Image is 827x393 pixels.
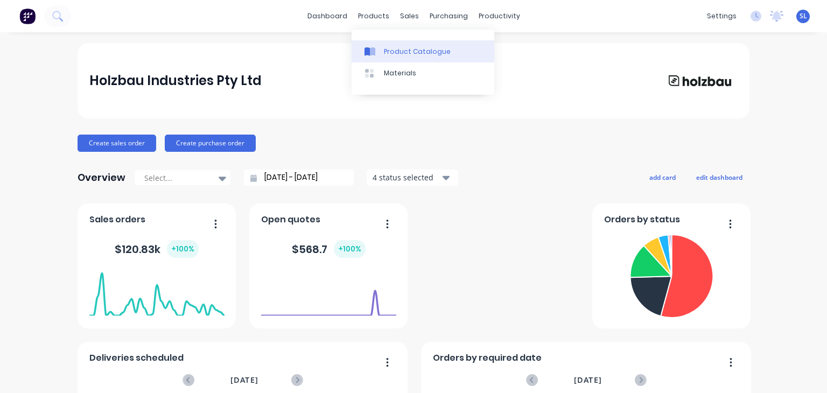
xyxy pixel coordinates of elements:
[302,8,353,24] a: dashboard
[89,213,145,226] span: Sales orders
[473,8,525,24] div: productivity
[167,240,199,258] div: + 100 %
[19,8,36,24] img: Factory
[662,69,738,92] img: Holzbau Industries Pty Ltd
[800,11,807,21] span: SL
[702,8,742,24] div: settings
[574,374,602,386] span: [DATE]
[292,240,366,258] div: $ 568.7
[604,213,680,226] span: Orders by status
[395,8,424,24] div: sales
[115,240,199,258] div: $ 120.83k
[261,213,320,226] span: Open quotes
[89,70,262,92] div: Holzbau Industries Pty Ltd
[78,135,156,152] button: Create sales order
[78,167,125,188] div: Overview
[373,172,440,183] div: 4 status selected
[424,8,473,24] div: purchasing
[367,170,458,186] button: 4 status selected
[433,352,542,364] span: Orders by required date
[384,68,416,78] div: Materials
[384,47,451,57] div: Product Catalogue
[230,374,258,386] span: [DATE]
[689,170,749,184] button: edit dashboard
[334,240,366,258] div: + 100 %
[642,170,683,184] button: add card
[352,62,494,84] a: Materials
[165,135,256,152] button: Create purchase order
[353,8,395,24] div: products
[352,40,494,62] a: Product Catalogue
